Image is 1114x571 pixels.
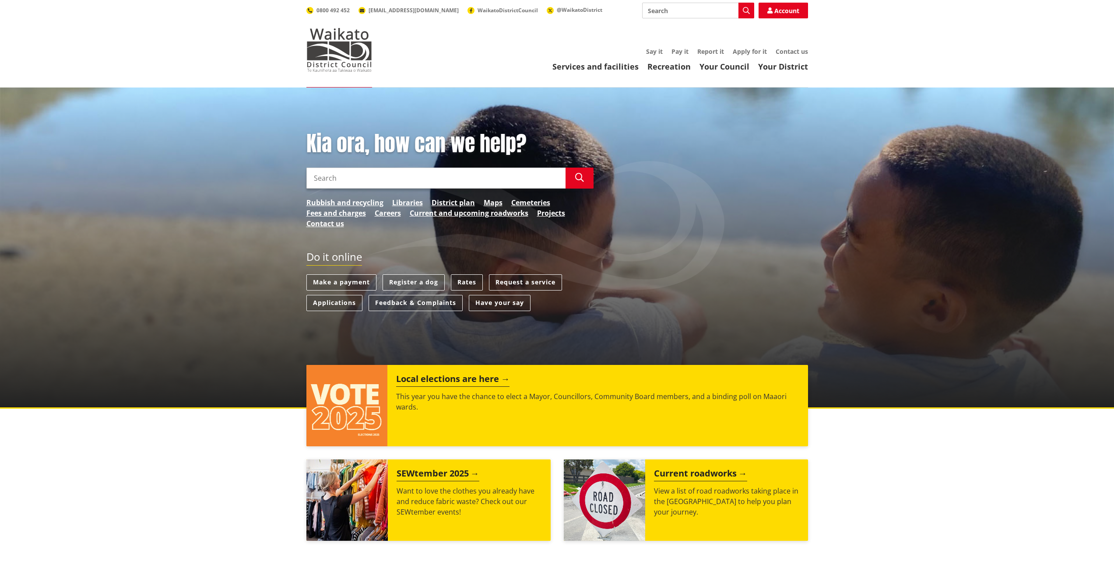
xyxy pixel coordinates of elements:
[537,208,565,218] a: Projects
[547,6,602,14] a: @WaikatoDistrict
[654,486,799,517] p: View a list of road roadworks taking place in the [GEOGRAPHIC_DATA] to help you plan your journey.
[306,459,551,541] a: SEWtember 2025 Want to love the clothes you already have and reduce fabric waste? Check out our S...
[306,197,383,208] a: Rubbish and recycling
[316,7,350,14] span: 0800 492 452
[671,47,689,56] a: Pay it
[306,131,594,157] h1: Kia ora, how can we help?
[306,251,362,266] h2: Do it online
[369,7,459,14] span: [EMAIL_ADDRESS][DOMAIN_NAME]
[451,274,483,291] a: Rates
[397,486,542,517] p: Want to love the clothes you already have and reduce fabric waste? Check out our SEWtember events!
[306,459,388,541] img: SEWtember
[306,365,388,446] img: Vote 2025
[697,47,724,56] a: Report it
[369,295,463,311] a: Feedback & Complaints
[564,459,808,541] a: Current roadworks View a list of road roadworks taking place in the [GEOGRAPHIC_DATA] to help you...
[306,365,808,446] a: Local elections are here This year you have the chance to elect a Mayor, Councillors, Community B...
[306,208,366,218] a: Fees and charges
[469,295,531,311] a: Have your say
[699,61,749,72] a: Your Council
[410,208,528,218] a: Current and upcoming roadworks
[733,47,767,56] a: Apply for it
[759,3,808,18] a: Account
[306,28,372,72] img: Waikato District Council - Te Kaunihera aa Takiwaa o Waikato
[642,3,754,18] input: Search input
[396,374,510,387] h2: Local elections are here
[306,168,566,189] input: Search input
[432,197,475,208] a: District plan
[306,7,350,14] a: 0800 492 452
[358,7,459,14] a: [EMAIL_ADDRESS][DOMAIN_NAME]
[776,47,808,56] a: Contact us
[383,274,445,291] a: Register a dog
[511,197,550,208] a: Cemeteries
[564,459,645,541] img: Road closed sign
[557,6,602,14] span: @WaikatoDistrict
[489,274,562,291] a: Request a service
[467,7,538,14] a: WaikatoDistrictCouncil
[306,295,362,311] a: Applications
[484,197,503,208] a: Maps
[647,61,691,72] a: Recreation
[306,274,376,291] a: Make a payment
[646,47,663,56] a: Say it
[478,7,538,14] span: WaikatoDistrictCouncil
[397,468,479,481] h2: SEWtember 2025
[654,468,747,481] h2: Current roadworks
[758,61,808,72] a: Your District
[552,61,639,72] a: Services and facilities
[392,197,423,208] a: Libraries
[375,208,401,218] a: Careers
[306,218,344,229] a: Contact us
[396,391,799,412] p: This year you have the chance to elect a Mayor, Councillors, Community Board members, and a bindi...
